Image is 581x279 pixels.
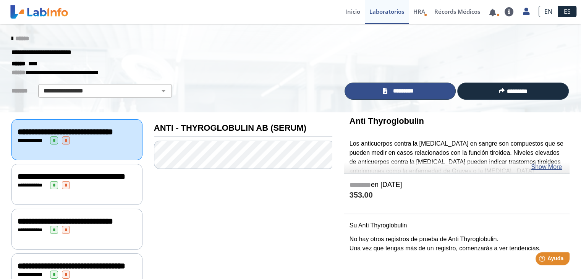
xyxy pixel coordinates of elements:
h4: 353.00 [350,191,564,200]
b: ANTI - THYROGLOBULIN AB (SERUM) [154,123,306,133]
p: Su Anti Thyroglobulin [350,221,564,230]
span: HRA [413,8,425,15]
p: Los anticuerpos contra la [MEDICAL_DATA] en sangre son compuestos que se pueden medir en casos re... [350,139,564,185]
a: EN [539,6,558,17]
p: No hay otros registros de prueba de Anti Thyroglobulin. Una vez que tengas más de un registro, co... [350,235,564,253]
iframe: Help widget launcher [513,249,573,271]
a: ES [558,6,576,17]
b: Anti Thyroglobulin [350,116,424,126]
h5: en [DATE] [350,181,564,190]
a: Show More [531,162,562,172]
